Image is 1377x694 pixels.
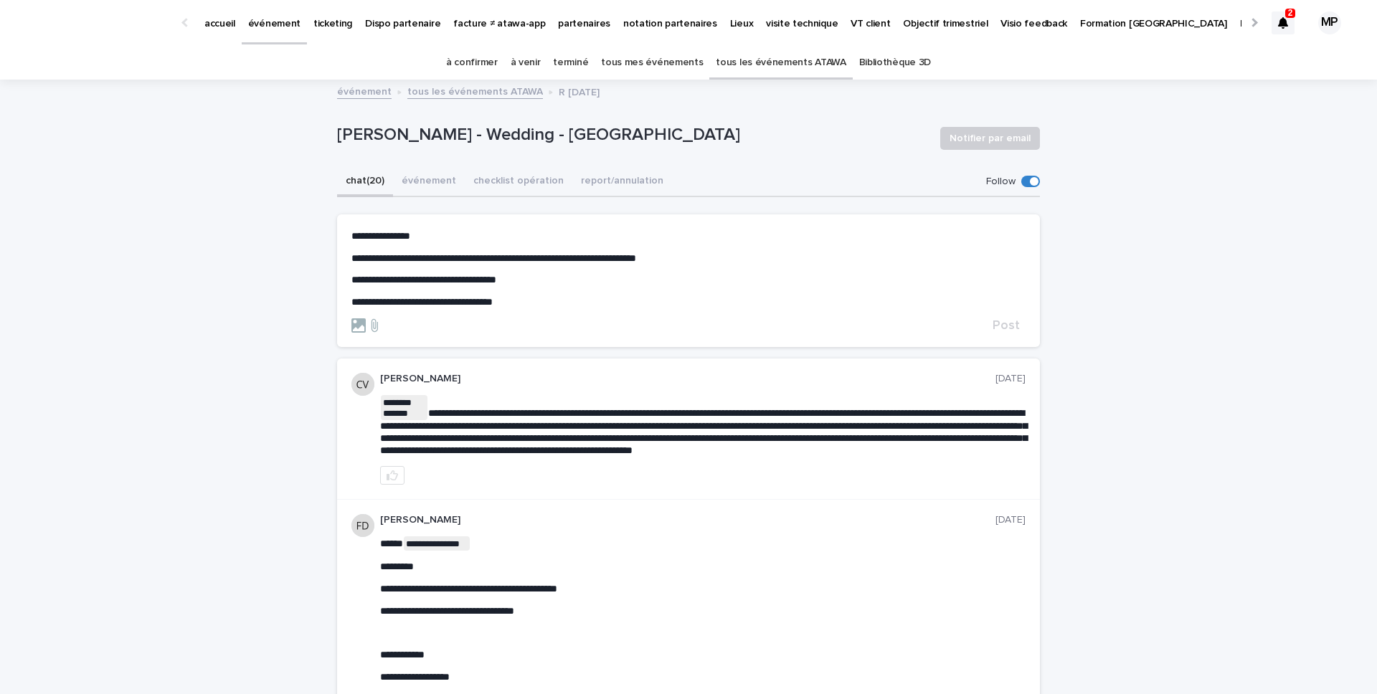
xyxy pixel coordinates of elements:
[446,46,498,80] a: à confirmer
[380,466,404,485] button: like this post
[380,373,995,385] p: [PERSON_NAME]
[553,46,588,80] a: terminé
[465,167,572,197] button: checklist opération
[950,131,1031,146] span: Notifier par email
[716,46,846,80] a: tous les événements ATAWA
[407,82,543,99] a: tous les événements ATAWA
[393,167,465,197] button: événement
[1288,8,1293,18] p: 2
[337,125,929,146] p: [PERSON_NAME] - Wedding - [GEOGRAPHIC_DATA]
[987,319,1026,332] button: Post
[511,46,541,80] a: à venir
[601,46,703,80] a: tous mes événements
[940,127,1040,150] button: Notifier par email
[559,83,600,99] p: R [DATE]
[1318,11,1341,34] div: MP
[29,9,168,37] img: Ls34BcGeRexTGTNfXpUC
[986,176,1016,188] p: Follow
[995,514,1026,526] p: [DATE]
[993,319,1020,332] span: Post
[380,514,995,526] p: [PERSON_NAME]
[1272,11,1295,34] div: 2
[995,373,1026,385] p: [DATE]
[337,167,393,197] button: chat (20)
[859,46,931,80] a: Bibliothèque 3D
[572,167,672,197] button: report/annulation
[337,82,392,99] a: événement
